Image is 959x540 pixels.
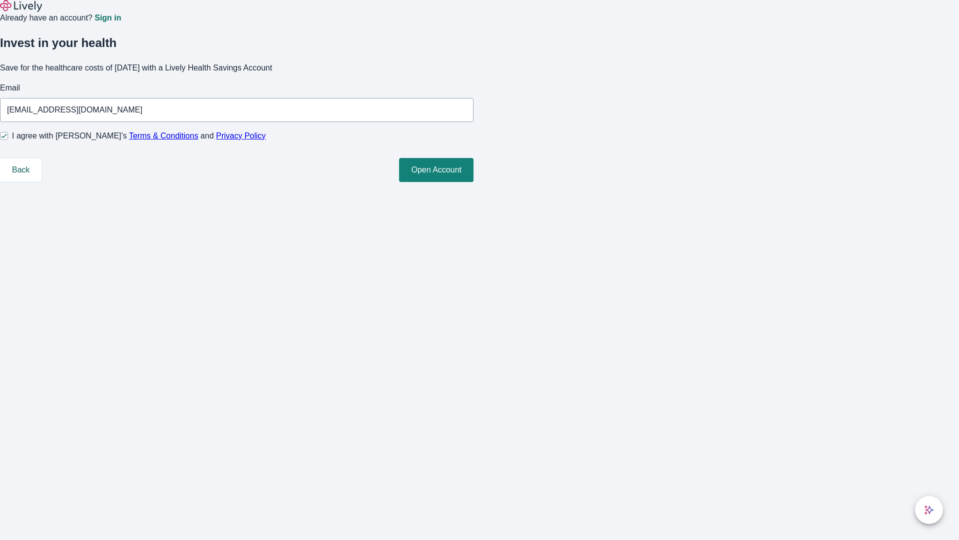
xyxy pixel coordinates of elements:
a: Terms & Conditions [129,131,198,140]
span: I agree with [PERSON_NAME]’s and [12,130,266,142]
button: chat [915,496,943,524]
svg: Lively AI Assistant [924,505,934,515]
button: Open Account [399,158,474,182]
a: Privacy Policy [216,131,266,140]
a: Sign in [94,14,121,22]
